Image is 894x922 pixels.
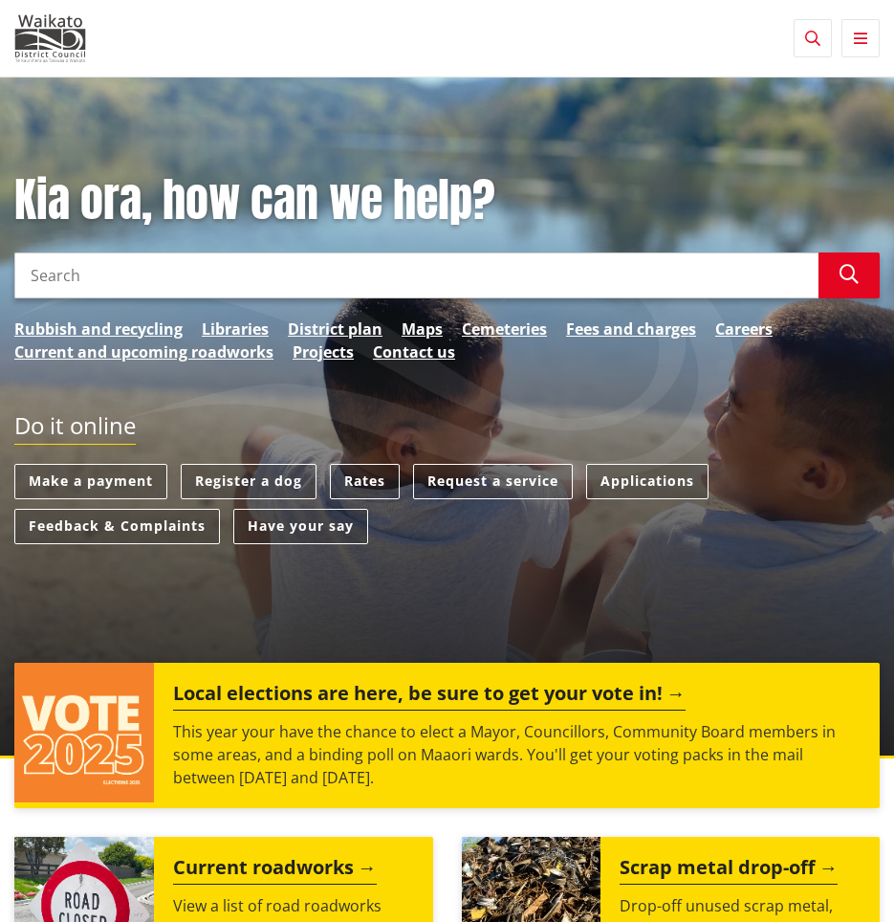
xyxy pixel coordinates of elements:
a: Applications [586,464,709,499]
a: Request a service [413,464,573,499]
h2: Current roadworks [173,856,377,885]
a: Make a payment [14,464,167,499]
a: Maps [402,318,443,340]
a: Projects [293,340,354,363]
a: Current and upcoming roadworks [14,340,273,363]
a: Local elections are here, be sure to get your vote in! This year your have the chance to elect a ... [14,663,880,808]
a: Rates [330,464,400,499]
a: Contact us [373,340,455,363]
a: Libraries [202,318,269,340]
p: This year your have the chance to elect a Mayor, Councillors, Community Board members in some are... [173,720,861,789]
a: District plan [288,318,382,340]
h1: Kia ora, how can we help? [14,173,880,229]
img: Waikato District Council - Te Kaunihera aa Takiwaa o Waikato [14,14,86,62]
h2: Scrap metal drop-off [620,856,838,885]
a: Have your say [233,509,368,544]
h2: Do it online [14,412,136,446]
h2: Local elections are here, be sure to get your vote in! [173,682,686,711]
a: Careers [715,318,773,340]
img: Vote 2025 [14,663,154,802]
a: Register a dog [181,464,316,499]
input: Search input [14,252,818,298]
a: Fees and charges [566,318,696,340]
a: Feedback & Complaints [14,509,220,544]
a: Cemeteries [462,318,547,340]
a: Rubbish and recycling [14,318,183,340]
